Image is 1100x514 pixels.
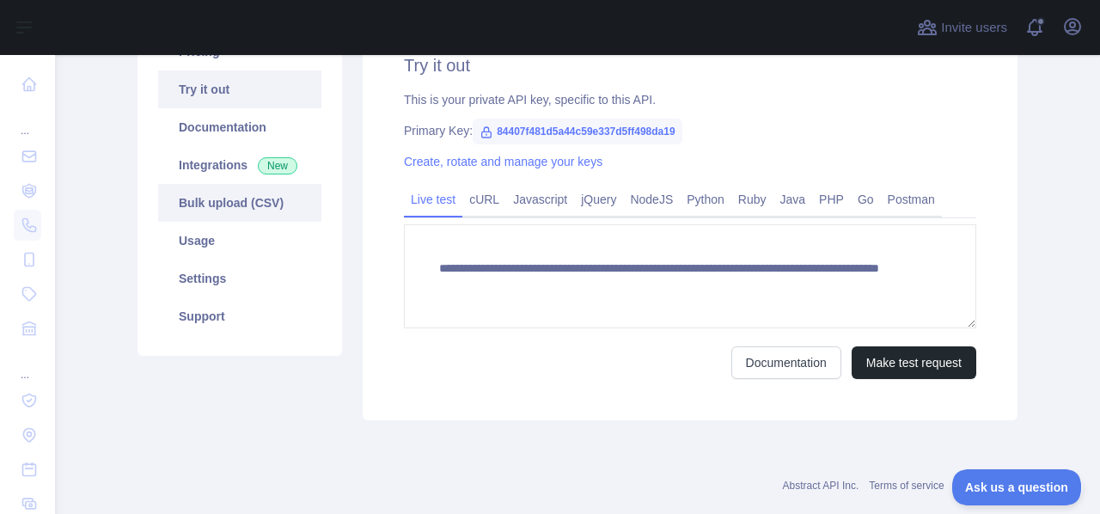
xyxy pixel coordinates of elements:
[404,155,602,168] a: Create, rotate and manage your keys
[812,186,851,213] a: PHP
[158,297,321,335] a: Support
[574,186,623,213] a: jQuery
[869,480,944,492] a: Terms of service
[404,122,976,139] div: Primary Key:
[881,186,942,213] a: Postman
[158,260,321,297] a: Settings
[731,346,841,379] a: Documentation
[462,186,506,213] a: cURL
[158,70,321,108] a: Try it out
[773,186,813,213] a: Java
[158,146,321,184] a: Integrations New
[473,119,682,144] span: 84407f481d5a44c59e337d5ff498da19
[680,186,731,213] a: Python
[158,108,321,146] a: Documentation
[623,186,680,213] a: NodeJS
[404,186,462,213] a: Live test
[158,184,321,222] a: Bulk upload (CSV)
[731,186,773,213] a: Ruby
[852,346,976,379] button: Make test request
[404,53,976,77] h2: Try it out
[851,186,881,213] a: Go
[14,347,41,382] div: ...
[158,222,321,260] a: Usage
[404,91,976,108] div: This is your private API key, specific to this API.
[783,480,859,492] a: Abstract API Inc.
[14,103,41,138] div: ...
[258,157,297,174] span: New
[506,186,574,213] a: Javascript
[914,14,1011,41] button: Invite users
[941,18,1007,38] span: Invite users
[952,469,1083,505] iframe: Toggle Customer Support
